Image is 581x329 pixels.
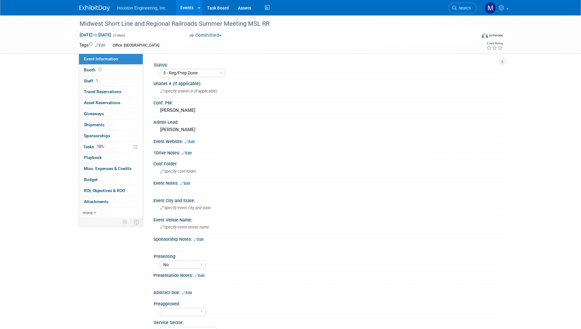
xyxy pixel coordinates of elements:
[482,33,488,38] img: Format-Inperson.png
[153,215,502,223] div: Event Venue Name:
[95,78,99,83] span: 1
[96,144,105,149] span: 100%
[84,67,103,72] span: Booth
[79,196,143,207] a: Attachments
[158,106,497,115] div: [PERSON_NAME]
[154,299,499,307] div: Preapproved:
[153,98,502,106] div: Conf. PM:
[130,218,143,226] td: Toggle Event Tabs
[457,6,471,10] span: Search
[160,89,217,93] span: Specify unanet # (if applicable)
[84,122,104,127] span: Shipments
[153,179,502,187] div: Event Notes:
[79,174,143,185] a: Budget
[153,137,502,145] div: Event Website:
[79,130,143,141] a: Sponsorships
[84,89,121,94] span: Travel Reservations
[84,166,132,171] span: Misc. Expenses & Credits
[84,56,118,61] span: Event Information
[194,274,205,278] a: Edit
[117,6,167,10] span: Houston Engineering, Inc.
[92,32,98,37] span: to
[95,43,105,47] a: Edit
[194,237,204,242] a: Edit
[120,218,130,226] td: Personalize Event Tab Strip
[84,155,102,160] span: Playbook
[84,199,108,204] span: Attachments
[84,100,120,105] span: Asset Reservations
[79,5,110,11] img: ExhibitDay
[79,76,143,86] a: Staff1
[180,181,190,186] a: Edit
[83,144,105,149] span: Tasks
[79,42,105,49] td: Tags
[79,207,143,218] a: more
[153,159,502,167] div: Conf Folder:
[448,3,477,13] a: Search
[182,151,192,155] a: Edit
[77,18,467,29] div: Midwest Short Line and Regional Railroads Summer Meeting MSL RR
[154,318,499,326] div: Service Sector:
[83,210,92,215] span: more
[79,97,143,108] a: Asset Reservations
[160,206,211,210] span: Specify event city and state
[154,252,499,259] div: Presenting:
[79,142,143,152] a: Tasks100%
[153,148,502,156] div: 1Drive Notes:
[160,225,209,229] span: Specify event venue name
[486,42,503,45] div: Event Rating
[84,188,125,193] span: ROI, Objectives & ROO
[97,67,103,72] span: Booth not reserved yet
[153,79,502,87] div: Unanet # (if applicable):
[79,54,143,64] a: Event Information
[111,42,161,49] div: Office: [GEOGRAPHIC_DATA]
[154,60,499,68] div: Status:
[489,33,503,38] div: In-Person
[153,235,502,243] div: Sponsorship Notes:
[79,108,143,119] a: Giveaways
[158,125,497,134] div: [PERSON_NAME]
[185,140,195,144] a: Edit
[79,32,111,38] span: [DATE] [DATE]
[79,119,143,130] a: Shipments
[160,169,196,174] span: Specify conf folder
[153,118,502,125] div: Admin Lead:
[182,291,192,295] a: Edit
[84,177,98,182] span: Budget
[84,133,110,138] span: Sponsorships
[153,271,502,279] div: Presentation Notes:
[440,32,504,41] div: Event Format
[153,196,502,204] div: Event City and State:
[79,86,143,97] a: Travel Reservations
[79,163,143,174] a: Misc. Expenses & Credits
[187,32,224,39] button: Committed
[485,2,496,14] img: Megan Spence
[79,65,143,75] a: Booth
[84,111,104,116] span: Giveaways
[79,152,143,163] a: Playbook
[153,288,502,296] div: Abstract Due:
[84,78,99,83] span: Staff
[112,33,125,37] span: (3 days)
[79,185,143,196] a: ROI, Objectives & ROO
